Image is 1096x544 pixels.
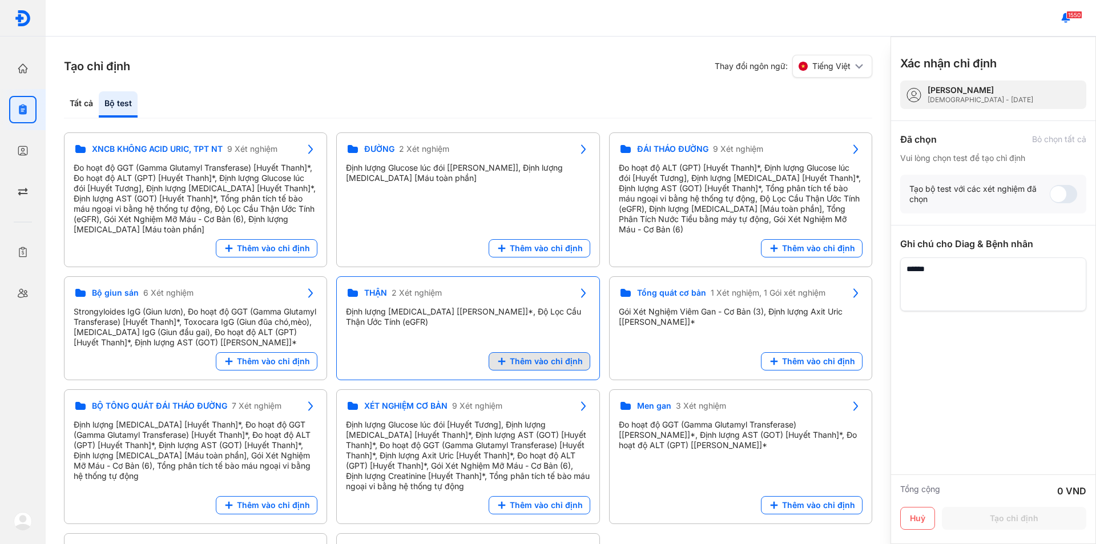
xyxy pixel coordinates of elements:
[900,484,940,498] div: Tổng cộng
[761,352,863,370] button: Thêm vào chỉ định
[510,356,583,366] span: Thêm vào chỉ định
[761,239,863,257] button: Thêm vào chỉ định
[782,356,855,366] span: Thêm vào chỉ định
[812,61,851,71] span: Tiếng Việt
[74,420,317,481] div: Định lượng [MEDICAL_DATA] [Huyết Thanh]*, Đo hoạt độ GGT (Gamma Glutamyl Transferase) [Huyết Than...
[346,420,590,491] div: Định lượng Glucose lúc đói [Huyết Tương], Định lượng [MEDICAL_DATA] [Huyết Thanh]*, Định lượng AS...
[619,163,863,235] div: Đo hoạt độ ALT (GPT) [Huyết Thanh]*, Định lượng Glucose lúc đói [Huyết Tương], Định lượng [MEDICA...
[64,91,99,118] div: Tất cả
[1066,11,1082,19] span: 1550
[364,288,387,298] span: THẬN
[237,243,310,253] span: Thêm vào chỉ định
[715,55,872,78] div: Thay đổi ngôn ngữ:
[489,496,590,514] button: Thêm vào chỉ định
[676,401,726,411] span: 3 Xét nghiệm
[237,356,310,366] span: Thêm vào chỉ định
[637,401,671,411] span: Men gan
[928,95,1033,104] div: [DEMOGRAPHIC_DATA] - [DATE]
[143,288,194,298] span: 6 Xét nghiệm
[900,237,1086,251] div: Ghi chú cho Diag & Bệnh nhân
[64,58,130,74] h3: Tạo chỉ định
[900,507,935,530] button: Huỷ
[510,500,583,510] span: Thêm vào chỉ định
[713,144,763,154] span: 9 Xét nghiệm
[92,144,223,154] span: XNCB KHÔNG ACID URIC, TPT NT
[711,288,825,298] span: 1 Xét nghiệm, 1 Gói xét nghiệm
[900,153,1086,163] div: Vui lòng chọn test để tạo chỉ định
[92,401,227,411] span: BỘ TỔNG QUÁT ĐÁI THÁO ĐƯỜNG
[364,144,394,154] span: ĐƯỜNG
[399,144,449,154] span: 2 Xét nghiệm
[782,500,855,510] span: Thêm vào chỉ định
[216,239,317,257] button: Thêm vào chỉ định
[346,163,590,183] div: Định lượng Glucose lúc đói [[PERSON_NAME]], Định lượng [MEDICAL_DATA] [Máu toàn phần]
[14,10,31,27] img: logo
[452,401,502,411] span: 9 Xét nghiệm
[619,420,863,450] div: Đo hoạt độ GGT (Gamma Glutamyl Transferase) [[PERSON_NAME]]*, Định lượng AST (GOT) [Huyết Thanh]*...
[489,352,590,370] button: Thêm vào chỉ định
[900,55,997,71] h3: Xác nhận chỉ định
[232,401,281,411] span: 7 Xét nghiệm
[92,288,139,298] span: Bộ giun sán
[510,243,583,253] span: Thêm vào chỉ định
[14,512,32,530] img: logo
[637,144,708,154] span: ĐÁI THÁO ĐƯỜNG
[909,184,1050,204] div: Tạo bộ test với các xét nghiệm đã chọn
[74,307,317,348] div: Strongyloides IgG (Giun lươn), Đo hoạt độ GGT (Gamma Glutamyl Transferase) [Huyết Thanh]*, Toxoca...
[1032,134,1086,144] div: Bỏ chọn tất cả
[227,144,277,154] span: 9 Xét nghiệm
[74,163,317,235] div: Đo hoạt độ GGT (Gamma Glutamyl Transferase) [Huyết Thanh]*, Đo hoạt độ ALT (GPT) [Huyết Thanh]*, ...
[364,401,448,411] span: XÉT NGHIỆM CƠ BẢN
[900,132,937,146] div: Đã chọn
[761,496,863,514] button: Thêm vào chỉ định
[216,352,317,370] button: Thêm vào chỉ định
[392,288,442,298] span: 2 Xét nghiệm
[928,85,1033,95] div: [PERSON_NAME]
[637,288,706,298] span: Tổng quát cơ bản
[99,91,138,118] div: Bộ test
[942,507,1086,530] button: Tạo chỉ định
[782,243,855,253] span: Thêm vào chỉ định
[346,307,590,327] div: Định lượng [MEDICAL_DATA] [[PERSON_NAME]]*, Độ Lọc Cầu Thận Ước Tính (eGFR)
[216,496,317,514] button: Thêm vào chỉ định
[489,239,590,257] button: Thêm vào chỉ định
[237,500,310,510] span: Thêm vào chỉ định
[1057,484,1086,498] div: 0 VND
[619,307,863,327] div: Gói Xét Nghiệm Viêm Gan - Cơ Bản (3), Định lượng Axit Uric [[PERSON_NAME]]*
